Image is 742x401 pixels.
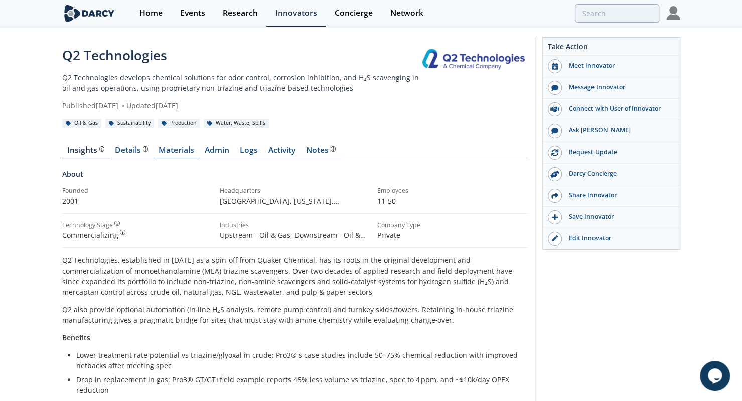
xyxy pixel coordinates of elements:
[700,361,732,391] iframe: chat widget
[110,146,154,158] a: Details
[99,146,105,152] img: information.svg
[62,230,213,240] div: Commercializing
[62,119,102,128] div: Oil & Gas
[377,221,528,230] div: Company Type
[562,126,674,135] div: Ask [PERSON_NAME]
[62,169,528,186] div: About
[62,46,421,65] div: Q2 Technologies
[220,221,370,230] div: Industries
[562,212,674,221] div: Save Innovator
[575,4,659,23] input: Advanced Search
[154,146,200,158] a: Materials
[62,186,213,195] div: Founded
[543,207,680,228] button: Save Innovator
[335,9,373,17] div: Concierge
[562,169,674,178] div: Darcy Concierge
[562,234,674,243] div: Edit Innovator
[220,186,370,195] div: Headquarters
[543,41,680,56] div: Take Action
[76,374,521,395] li: Drop‑in replacement in gas: Pro3® GT/GT+field example reports 45% less volume vs triazine, spec t...
[204,119,269,128] div: Water, Waste, Spills
[562,61,674,70] div: Meet Innovator
[180,9,205,17] div: Events
[120,101,126,110] span: •
[114,221,120,226] img: information.svg
[562,148,674,157] div: Request Update
[139,9,163,17] div: Home
[76,350,521,371] li: Lower treatment rate potential vs triazine/glyoxal in crude: Pro3®'s case studies include 50–75% ...
[62,146,110,158] a: Insights
[67,146,104,154] div: Insights
[158,119,200,128] div: Production
[62,255,528,297] p: Q2 Technologies, established in [DATE] as a spin-off from Quaker Chemical, has its roots in the o...
[220,196,370,206] p: [GEOGRAPHIC_DATA], [US_STATE] , [GEOGRAPHIC_DATA]
[263,146,301,158] a: Activity
[301,146,341,158] a: Notes
[62,5,117,22] img: logo-wide.svg
[390,9,423,17] div: Network
[562,191,674,200] div: Share Innovator
[543,228,680,249] a: Edit Innovator
[62,333,90,342] strong: Benefits
[105,119,155,128] div: Sustainability
[275,9,317,17] div: Innovators
[62,221,113,230] div: Technology Stage
[377,196,528,206] p: 11-50
[377,186,528,195] div: Employees
[223,9,258,17] div: Research
[143,146,149,152] img: information.svg
[306,146,336,154] div: Notes
[62,100,421,111] div: Published [DATE] Updated [DATE]
[62,196,213,206] p: 2001
[331,146,336,152] img: information.svg
[562,104,674,113] div: Connect with User of Innovator
[200,146,235,158] a: Admin
[377,230,400,240] span: Private
[62,72,421,93] p: Q2 Technologies develops chemical solutions for odor control, corrosion inhibition, and H₂S scave...
[62,304,528,325] p: Q2 also provide optional automation (in‑line H₂S analysis, remote pump control) and turnkey skids...
[666,6,680,20] img: Profile
[120,230,125,235] img: information.svg
[562,83,674,92] div: Message Innovator
[220,230,366,250] span: Upstream - Oil & Gas, Downstream - Oil & Gas, Paper & Forest Products
[235,146,263,158] a: Logs
[115,146,148,154] div: Details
